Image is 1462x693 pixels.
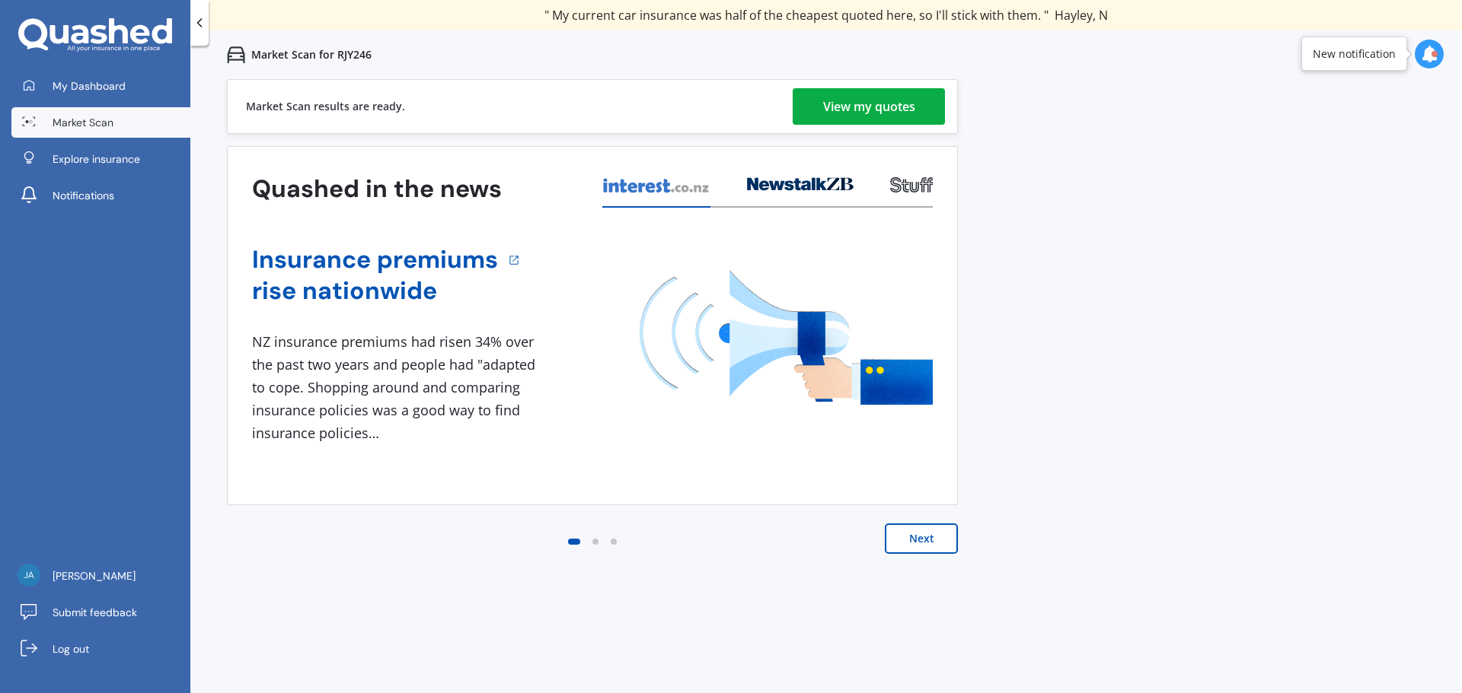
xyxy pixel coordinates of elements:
a: Market Scan [11,107,190,138]
div: View my quotes [823,88,915,125]
a: Log out [11,634,190,664]
a: [PERSON_NAME] [11,561,190,591]
a: Explore insurance [11,144,190,174]
p: Market Scan for RJY246 [251,47,372,62]
a: My Dashboard [11,71,190,101]
div: Market Scan results are ready. [246,80,405,133]
a: Submit feedback [11,597,190,628]
span: [PERSON_NAME] [53,568,136,583]
div: New notification [1313,46,1396,62]
span: Explore insurance [53,151,140,167]
a: Notifications [11,180,190,211]
span: My Dashboard [53,78,126,94]
span: Log out [53,641,89,656]
span: Notifications [53,188,114,203]
img: 4005ff6056ba6bfb37146a423cccf161 [18,564,40,587]
button: Next [885,523,958,554]
a: Insurance premiums [252,244,498,275]
div: NZ insurance premiums had risen 34% over the past two years and people had "adapted to cope. Shop... [252,331,541,444]
img: car.f15378c7a67c060ca3f3.svg [227,46,245,64]
a: View my quotes [793,88,945,125]
span: Market Scan [53,115,113,130]
h3: Quashed in the news [252,173,502,205]
span: Submit feedback [53,605,137,620]
a: rise nationwide [252,275,498,307]
img: media image [640,270,933,405]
